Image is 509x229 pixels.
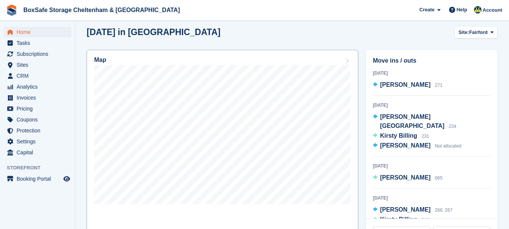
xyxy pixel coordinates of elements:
[17,49,62,59] span: Subscriptions
[17,81,62,92] span: Analytics
[380,142,431,149] span: [PERSON_NAME]
[17,60,62,70] span: Sites
[20,4,183,16] a: BoxSafe Storage Cheltenham & [GEOGRAPHIC_DATA]
[373,215,429,225] a: Kirsty Billing 248
[94,57,106,63] h2: Map
[4,147,71,158] a: menu
[4,136,71,147] a: menu
[373,70,491,77] div: [DATE]
[17,92,62,103] span: Invoices
[449,124,456,129] span: 234
[62,174,71,183] a: Preview store
[4,49,71,59] a: menu
[17,174,62,184] span: Booking Portal
[380,132,417,139] span: Kirsty Billing
[380,174,431,181] span: [PERSON_NAME]
[17,136,62,147] span: Settings
[4,81,71,92] a: menu
[4,103,71,114] a: menu
[380,114,445,129] span: [PERSON_NAME][GEOGRAPHIC_DATA]
[17,147,62,158] span: Capital
[373,195,491,201] div: [DATE]
[17,125,62,136] span: Protection
[373,131,429,141] a: Kirsty Billing 231
[4,71,71,81] a: menu
[469,29,488,36] span: Fairford
[422,134,429,139] span: 231
[4,38,71,48] a: menu
[17,38,62,48] span: Tasks
[419,6,434,14] span: Create
[17,114,62,125] span: Coupons
[435,207,452,213] span: 266, 267
[4,92,71,103] a: menu
[373,56,491,65] h2: Move ins / outs
[474,6,481,14] img: Kim Virabi
[4,114,71,125] a: menu
[373,163,491,169] div: [DATE]
[4,27,71,37] a: menu
[380,206,431,213] span: [PERSON_NAME]
[17,27,62,37] span: Home
[17,71,62,81] span: CRM
[7,164,75,172] span: Storefront
[373,112,491,131] a: [PERSON_NAME][GEOGRAPHIC_DATA] 234
[483,6,502,14] span: Account
[435,83,442,88] span: 271
[380,216,417,223] span: Kirsty Billing
[373,80,443,90] a: [PERSON_NAME] 271
[4,60,71,70] a: menu
[373,205,452,215] a: [PERSON_NAME] 266, 267
[459,29,469,36] span: Site:
[457,6,467,14] span: Help
[454,26,498,38] button: Site: Fairford
[435,175,442,181] span: 065
[373,102,491,109] div: [DATE]
[373,141,462,151] a: [PERSON_NAME] Not allocated
[4,174,71,184] a: menu
[422,217,429,223] span: 248
[4,125,71,136] a: menu
[6,5,17,16] img: stora-icon-8386f47178a22dfd0bd8f6a31ec36ba5ce8667c1dd55bd0f319d3a0aa187defe.svg
[380,81,431,88] span: [PERSON_NAME]
[87,27,220,37] h2: [DATE] in [GEOGRAPHIC_DATA]
[373,173,443,183] a: [PERSON_NAME] 065
[17,103,62,114] span: Pricing
[435,143,461,149] span: Not allocated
